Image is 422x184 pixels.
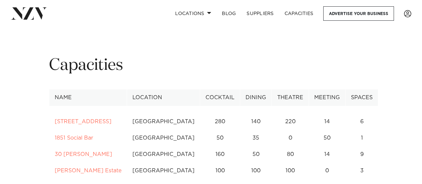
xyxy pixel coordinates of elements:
[323,6,394,21] a: Advertise your business
[11,7,47,19] img: nzv-logo.png
[200,130,240,146] td: 50
[55,152,112,157] a: 30 [PERSON_NAME]
[200,89,240,106] th: Cocktail
[127,89,200,106] th: Location
[200,114,240,130] td: 280
[200,163,240,179] td: 100
[346,114,378,130] td: 6
[272,163,309,179] td: 100
[309,114,346,130] td: 14
[240,163,272,179] td: 100
[309,89,346,106] th: Meeting
[127,163,200,179] td: [GEOGRAPHIC_DATA]
[346,146,378,163] td: 9
[346,89,378,106] th: Spaces
[309,163,346,179] td: 0
[309,130,346,146] td: 50
[279,6,319,21] a: Capacities
[217,6,241,21] a: BLOG
[272,146,309,163] td: 80
[241,6,279,21] a: SUPPLIERS
[240,89,272,106] th: Dining
[240,114,272,130] td: 140
[127,146,200,163] td: [GEOGRAPHIC_DATA]
[170,6,217,21] a: Locations
[240,130,272,146] td: 35
[127,130,200,146] td: [GEOGRAPHIC_DATA]
[55,168,121,173] a: [PERSON_NAME] Estate
[309,146,346,163] td: 14
[346,130,378,146] td: 1
[49,55,373,76] h1: Capacities
[49,89,127,106] th: Name
[346,163,378,179] td: 3
[55,119,111,124] a: [STREET_ADDRESS]
[127,114,200,130] td: [GEOGRAPHIC_DATA]
[272,114,309,130] td: 220
[55,135,93,141] a: 1851 Social Bar
[272,130,309,146] td: 0
[200,146,240,163] td: 160
[240,146,272,163] td: 50
[272,89,309,106] th: Theatre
